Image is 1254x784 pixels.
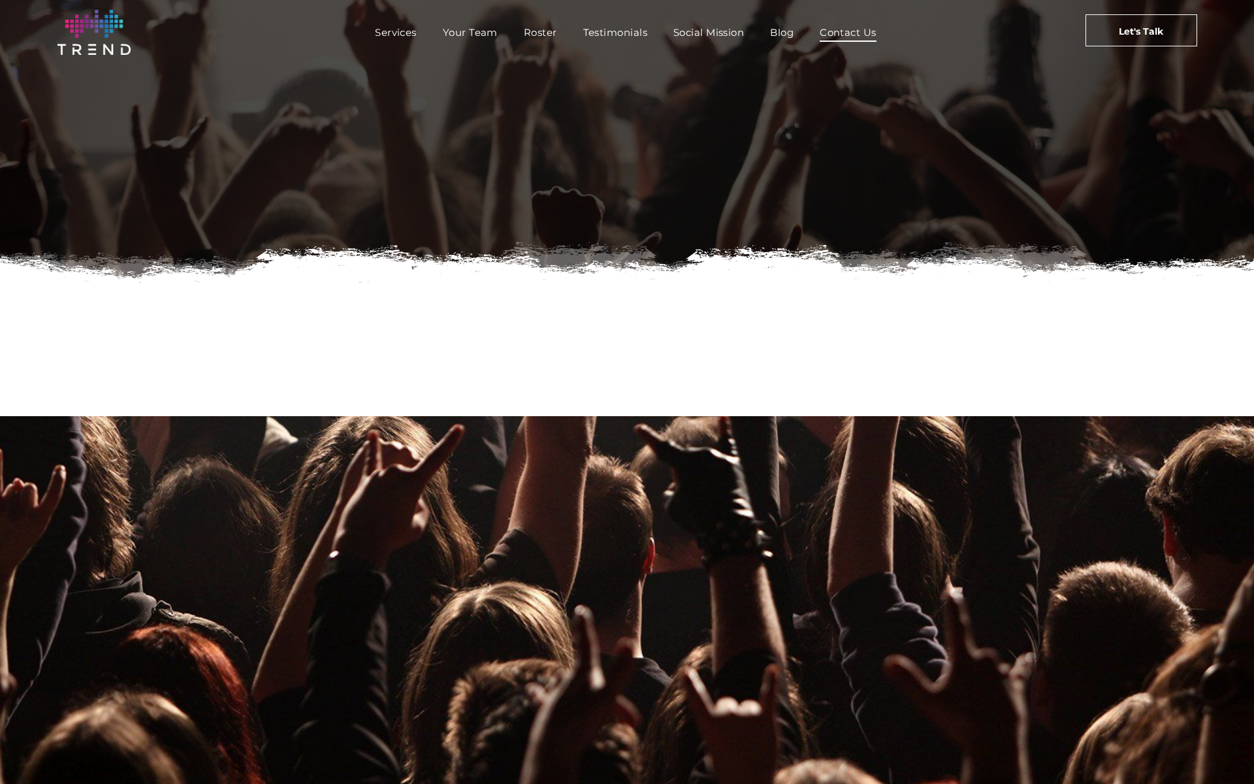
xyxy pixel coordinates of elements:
[570,23,660,42] a: Testimonials
[807,23,890,42] a: Contact Us
[57,10,131,55] img: logo
[1189,721,1254,784] iframe: Chat Widget
[1085,14,1197,46] a: Let's Talk
[1119,15,1163,48] span: Let's Talk
[362,23,430,42] a: Services
[757,23,807,42] a: Blog
[511,23,570,42] a: Roster
[430,23,511,42] a: Your Team
[313,312,940,410] iframe: Form 0
[660,23,757,42] a: Social Mission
